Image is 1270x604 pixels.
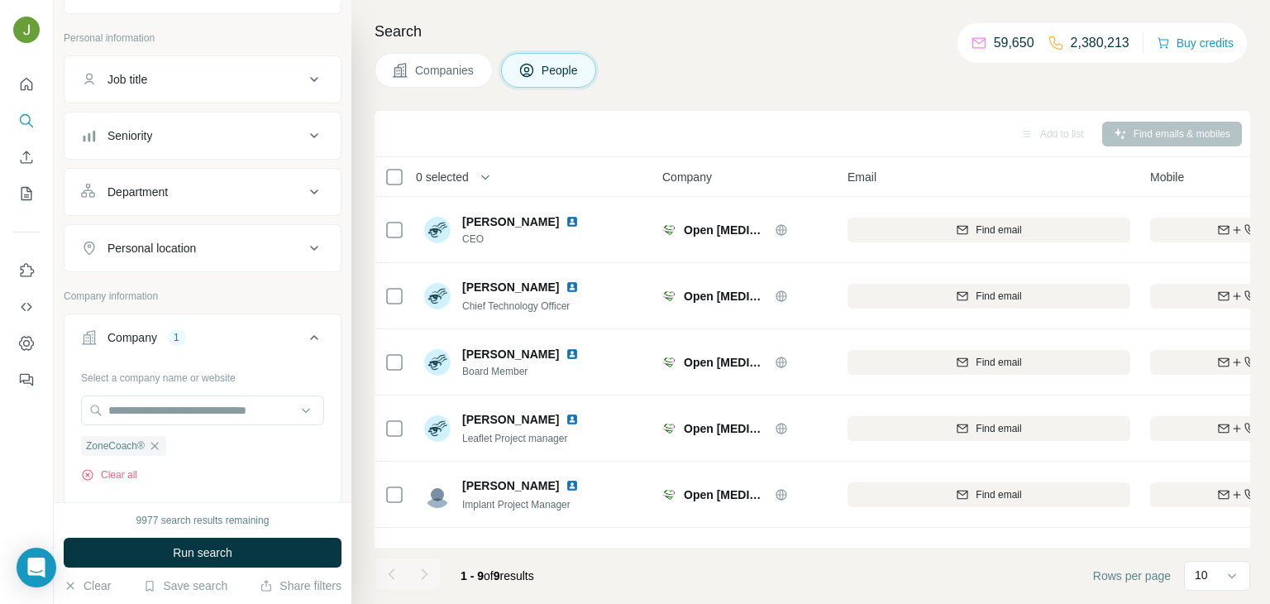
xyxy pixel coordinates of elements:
span: 9 [494,569,500,582]
span: Open [MEDICAL_DATA] Solution [684,487,766,503]
button: Department [64,172,341,212]
button: Personal location [64,228,341,268]
div: Department [107,184,168,200]
button: Run search [64,538,341,568]
button: Find email [847,218,1130,242]
span: [PERSON_NAME] [462,544,559,561]
div: Personal location [107,240,196,256]
span: [PERSON_NAME] [462,411,559,428]
button: Find email [847,482,1130,507]
div: 1 [167,330,186,345]
button: Enrich CSV [13,142,40,172]
div: Open Intercom Messenger [17,548,56,587]
img: Avatar [424,217,451,243]
img: Avatar [424,548,451,574]
button: Dashboard [13,328,40,358]
div: Select a company name or website [81,364,324,386]
p: 59,650 [994,33,1034,53]
img: Logo of Open Stent Solution [662,488,676,501]
span: Leaflet Project manager [462,433,567,444]
img: Avatar [13,17,40,43]
button: Find email [847,284,1130,309]
img: Logo of Open Stent Solution [662,290,676,303]
div: Seniority [107,127,152,144]
span: Open [MEDICAL_DATA] Solution [684,222,766,238]
img: Avatar [424,349,451,376]
span: [PERSON_NAME] [462,213,559,230]
span: Mobile [1150,169,1184,185]
img: LinkedIn logo [566,280,579,294]
button: My lists [13,179,40,209]
span: [PERSON_NAME] [462,477,559,494]
span: Run search [173,544,232,561]
img: Logo of Open Stent Solution [662,356,676,369]
p: Personal information [64,31,341,46]
button: Feedback [13,365,40,395]
span: Find email [976,355,1021,370]
button: Use Surfe API [13,292,40,322]
span: Company [662,169,712,185]
span: People [542,62,580,79]
button: Search [13,106,40,136]
span: Open [MEDICAL_DATA] Solution [684,288,766,304]
img: Avatar [424,415,451,442]
div: 9977 search results remaining [136,513,270,528]
button: Quick start [13,70,40,99]
span: Companies [415,62,475,79]
button: Seniority [64,116,341,156]
p: 10 [1195,567,1208,583]
button: Buy credits [1157,31,1234,55]
img: Logo of Open Stent Solution [662,223,676,237]
span: ZoneCoach® [86,439,145,453]
button: Find email [847,350,1130,375]
span: Rows per page [1093,568,1171,584]
span: Find email [976,223,1021,237]
span: Email [847,169,876,185]
img: Avatar [424,482,451,508]
span: 1 - 9 [461,569,484,582]
span: Open [MEDICAL_DATA] Solution [684,354,766,371]
div: Company [107,329,157,346]
span: 0 selected [416,169,469,185]
img: LinkedIn logo [566,546,579,559]
button: Use Surfe on LinkedIn [13,256,40,285]
span: [PERSON_NAME] [462,279,559,295]
span: Chief Technology Officer [462,300,570,312]
span: Find email [976,487,1021,502]
span: Find email [976,421,1021,436]
button: Clear all [81,467,137,482]
img: LinkedIn logo [566,479,579,492]
span: CEO [462,232,599,247]
img: Avatar [424,283,451,309]
img: LinkedIn logo [566,348,579,361]
p: 2,380,213 [1071,33,1129,53]
h4: Search [375,20,1250,43]
p: Company information [64,289,341,304]
button: Company1 [64,318,341,364]
button: Job title [64,60,341,99]
span: Find email [976,289,1021,304]
span: Implant Project Manager [462,499,571,511]
img: Logo of Open Stent Solution [662,422,676,435]
span: of [484,569,494,582]
span: [PERSON_NAME] [462,346,559,362]
img: LinkedIn logo [566,413,579,426]
span: Open [MEDICAL_DATA] Solution [684,420,766,437]
button: Find email [847,416,1130,441]
span: results [461,569,534,582]
span: Board Member [462,364,599,379]
button: Save search [143,578,227,594]
div: Job title [107,71,147,88]
button: Share filters [260,578,341,594]
img: LinkedIn logo [566,215,579,228]
button: Clear [64,578,111,594]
